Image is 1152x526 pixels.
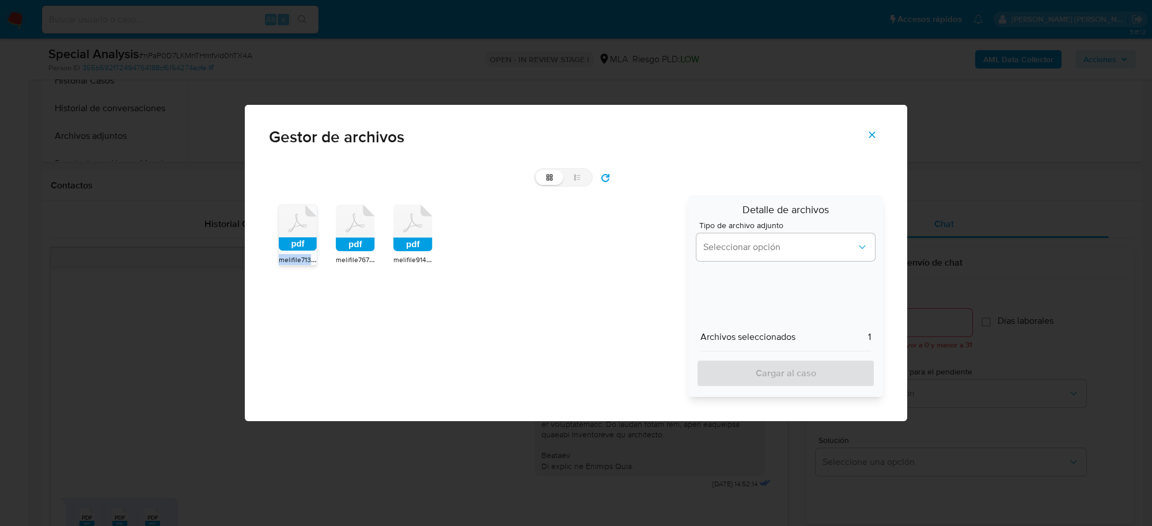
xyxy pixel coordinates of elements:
[696,233,875,261] button: document types
[699,221,878,229] span: Tipo de archivo adjunto
[336,205,375,266] div: pdfmelifile7674426461017212476.pdf
[868,331,871,343] span: 1
[393,205,433,266] div: pdfmelifile9145661464168313075.pdf
[696,203,875,221] span: Detalle de archivos
[700,331,795,343] span: Archivos seleccionados
[852,121,892,149] button: Cerrar
[279,253,385,265] span: melifile7136842883840421766.pdf
[269,129,883,145] span: Gestor de archivos
[336,254,439,266] span: melifile7674426461017212476.pdf
[593,169,618,187] button: refresh
[393,254,497,266] span: melifile9145661464168313075.pdf
[278,205,317,266] div: pdfmelifile7136842883840421766.pdf
[703,241,857,253] span: Seleccionar opción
